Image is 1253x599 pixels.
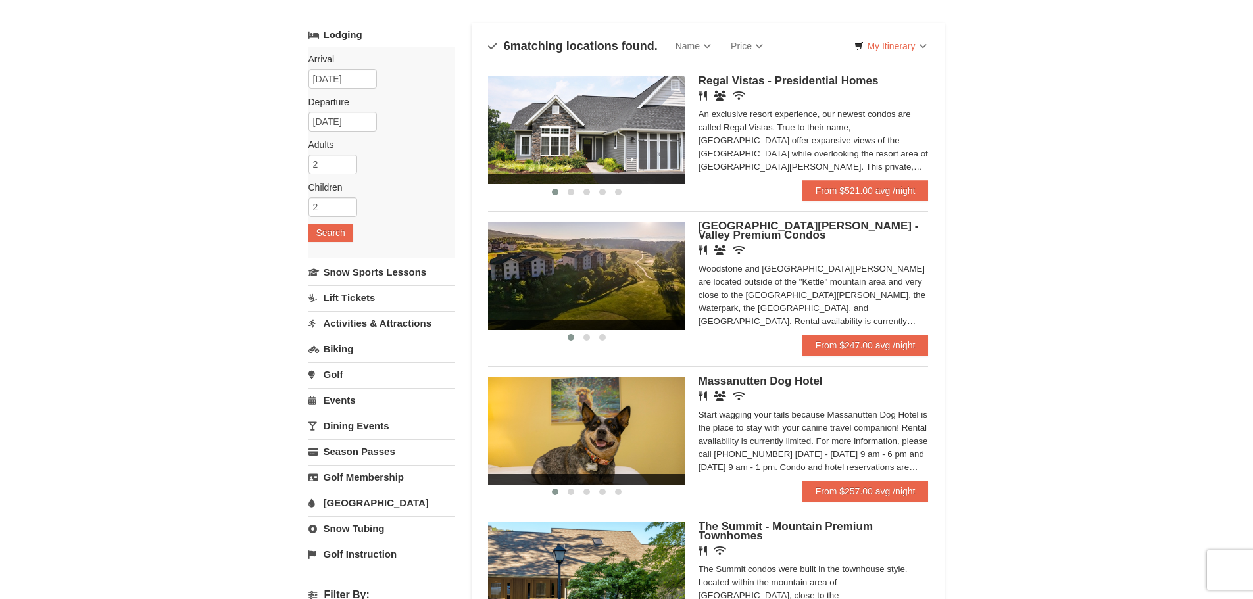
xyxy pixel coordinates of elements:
i: Restaurant [699,391,707,401]
a: Events [308,388,455,412]
a: Snow Sports Lessons [308,260,455,284]
label: Adults [308,138,445,151]
label: Arrival [308,53,445,66]
button: Search [308,224,353,242]
i: Banquet Facilities [714,391,726,401]
a: Biking [308,337,455,361]
a: Lodging [308,23,455,47]
i: Wireless Internet (free) [733,91,745,101]
i: Restaurant [699,546,707,556]
span: Massanutten Dog Hotel [699,375,823,387]
a: From $247.00 avg /night [802,335,929,356]
a: My Itinerary [846,36,935,56]
i: Wireless Internet (free) [733,391,745,401]
i: Wireless Internet (free) [714,546,726,556]
label: Children [308,181,445,194]
span: The Summit - Mountain Premium Townhomes [699,520,873,542]
div: An exclusive resort experience, our newest condos are called Regal Vistas. True to their name, [G... [699,108,929,174]
i: Wireless Internet (free) [733,245,745,255]
a: Price [721,33,773,59]
a: Golf [308,362,455,387]
i: Banquet Facilities [714,245,726,255]
a: [GEOGRAPHIC_DATA] [308,491,455,515]
a: Dining Events [308,414,455,438]
a: Golf Instruction [308,542,455,566]
a: Season Passes [308,439,455,464]
a: Name [666,33,721,59]
div: Start wagging your tails because Massanutten Dog Hotel is the place to stay with your canine trav... [699,408,929,474]
label: Departure [308,95,445,108]
div: Woodstone and [GEOGRAPHIC_DATA][PERSON_NAME] are located outside of the "Kettle" mountain area an... [699,262,929,328]
i: Banquet Facilities [714,91,726,101]
a: Golf Membership [308,465,455,489]
i: Restaurant [699,245,707,255]
i: Restaurant [699,91,707,101]
h4: matching locations found. [488,39,658,53]
span: Regal Vistas - Presidential Homes [699,74,879,87]
a: From $521.00 avg /night [802,180,929,201]
a: Activities & Attractions [308,311,455,335]
span: 6 [504,39,510,53]
span: [GEOGRAPHIC_DATA][PERSON_NAME] - Valley Premium Condos [699,220,919,241]
a: From $257.00 avg /night [802,481,929,502]
a: Lift Tickets [308,285,455,310]
a: Snow Tubing [308,516,455,540]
